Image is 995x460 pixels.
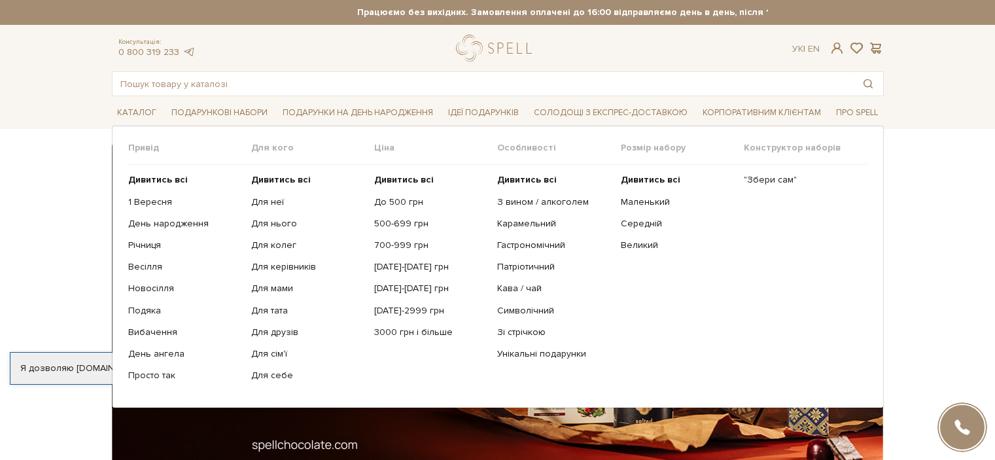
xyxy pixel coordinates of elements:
[118,38,196,46] span: Консультація:
[128,305,241,317] a: Подяка
[621,239,734,251] a: Великий
[251,239,364,251] a: Для колег
[808,43,820,54] a: En
[183,46,196,58] a: telegram
[621,218,734,230] a: Середній
[251,174,364,186] a: Дивитись всі
[497,283,610,294] a: Кава / чай
[621,174,680,185] b: Дивитись всі
[128,174,241,186] a: Дивитись всі
[497,327,610,338] a: Зі стрічкою
[128,142,251,154] span: Привід
[374,218,487,230] a: 500-699 грн
[497,218,610,230] a: Карамельний
[112,103,162,123] span: Каталог
[251,327,364,338] a: Для друзів
[374,283,487,294] a: [DATE]-[DATE] грн
[621,196,734,208] a: Маленький
[128,174,188,185] b: Дивитись всі
[853,72,883,96] button: Пошук товару у каталозі
[744,142,867,154] span: Конструктор наборів
[10,363,365,374] div: Я дозволяю [DOMAIN_NAME] використовувати
[251,348,364,360] a: Для сім'ї
[374,261,487,273] a: [DATE]-[DATE] грн
[497,174,557,185] b: Дивитись всі
[497,348,610,360] a: Унікальні подарунки
[374,196,487,208] a: До 500 грн
[497,239,610,251] a: Гастрономічний
[621,174,734,186] a: Дивитись всі
[128,196,241,208] a: 1 Вересня
[374,305,487,317] a: [DATE]-2999 грн
[113,72,853,96] input: Пошук товару у каталозі
[621,142,744,154] span: Розмір набору
[251,174,311,185] b: Дивитись всі
[128,218,241,230] a: День народження
[128,283,241,294] a: Новосілля
[497,196,610,208] a: З вином / алкоголем
[166,103,273,123] span: Подарункові набори
[128,261,241,273] a: Весілля
[697,101,826,124] a: Корпоративним клієнтам
[443,103,524,123] span: Ідеї подарунків
[831,103,883,123] span: Про Spell
[251,283,364,294] a: Для мами
[374,239,487,251] a: 700-999 грн
[251,142,374,154] span: Для кого
[374,174,487,186] a: Дивитись всі
[251,196,364,208] a: Для неї
[497,142,620,154] span: Особливості
[128,348,241,360] a: День ангела
[251,261,364,273] a: Для керівників
[497,305,610,317] a: Символічний
[497,174,610,186] a: Дивитись всі
[277,103,438,123] span: Подарунки на День народження
[128,327,241,338] a: Вибачення
[374,142,497,154] span: Ціна
[803,43,805,54] span: |
[374,174,434,185] b: Дивитись всі
[112,126,884,408] div: Каталог
[456,35,538,62] a: logo
[128,370,241,381] a: Просто так
[792,43,820,55] div: Ук
[251,370,364,381] a: Для себе
[128,239,241,251] a: Річниця
[497,261,610,273] a: Патріотичний
[251,218,364,230] a: Для нього
[744,174,857,186] a: "Збери сам"
[118,46,179,58] a: 0 800 319 233
[529,101,693,124] a: Солодощі з експрес-доставкою
[251,305,364,317] a: Для тата
[374,327,487,338] a: 3000 грн і більше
